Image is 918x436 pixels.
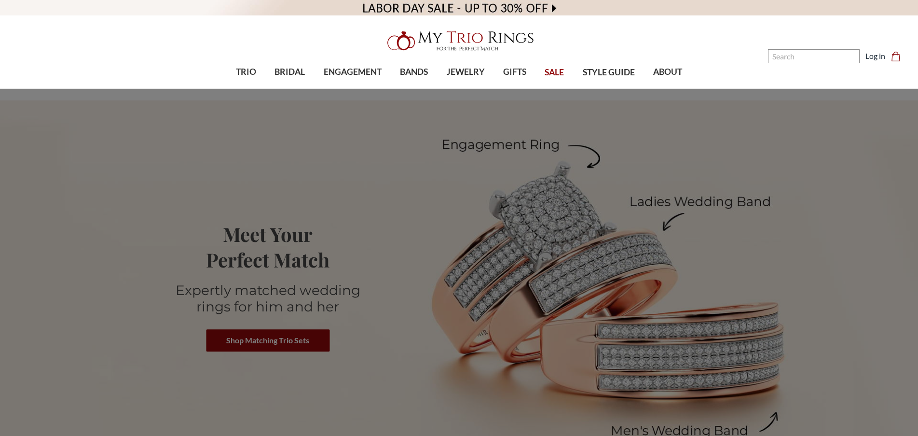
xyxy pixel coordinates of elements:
[265,56,314,88] a: BRIDAL
[510,88,520,89] button: submenu toggle
[382,26,536,56] img: My Trio Rings
[236,66,256,78] span: TRIO
[891,52,901,61] svg: cart.cart_preview
[391,56,437,88] a: BANDS
[437,56,493,88] a: JEWELRY
[461,88,470,89] button: submenu toggle
[535,57,573,88] a: SALE
[653,66,682,78] span: ABOUT
[266,26,652,56] a: My Trio Rings
[324,66,382,78] span: ENGAGEMENT
[447,66,485,78] span: JEWELRY
[241,88,251,89] button: submenu toggle
[400,66,428,78] span: BANDS
[274,66,305,78] span: BRIDAL
[768,49,860,63] input: Search and use arrows or TAB to navigate results
[583,66,635,79] span: STYLE GUIDE
[494,56,535,88] a: GIFTS
[348,88,357,89] button: submenu toggle
[285,88,295,89] button: submenu toggle
[227,56,265,88] a: TRIO
[503,66,526,78] span: GIFTS
[663,88,672,89] button: submenu toggle
[315,56,391,88] a: ENGAGEMENT
[409,88,419,89] button: submenu toggle
[545,66,564,79] span: SALE
[891,50,906,62] a: Cart with 0 items
[865,50,885,62] a: Log in
[644,56,691,88] a: ABOUT
[573,57,644,88] a: STYLE GUIDE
